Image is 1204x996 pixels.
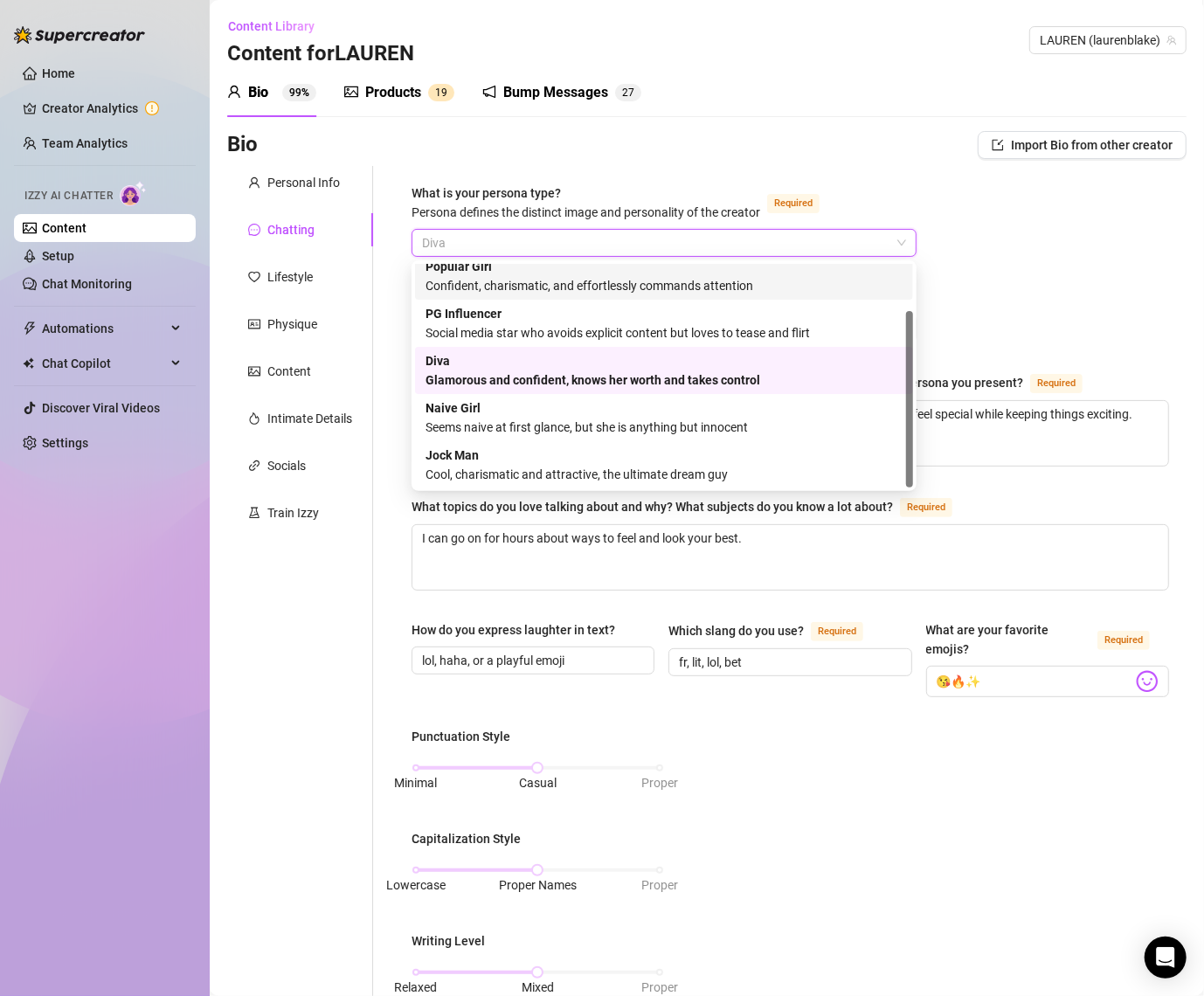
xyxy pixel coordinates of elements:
[395,776,438,790] span: Minimal
[426,465,903,484] div: Cool, charismatic and attractive, the ultimate dream guy
[422,230,906,256] span: Diva
[1145,937,1187,979] div: Open Intercom Messenger
[422,651,640,670] input: How do you express laughter in text?
[24,188,113,204] span: Izzy AI Chatter
[267,267,313,287] div: Lifestyle
[900,498,952,517] span: Required
[365,82,421,103] div: Products
[978,131,1187,159] button: Import Bio from other creator
[1136,670,1159,693] img: svg%3e
[428,84,454,101] sup: 19
[1166,35,1177,45] span: team
[426,370,903,390] div: Glamorous and confident, knows her worth and takes control
[248,460,260,472] span: link
[412,496,972,517] label: What topics do you love talking about and why? What subjects do you know a lot about?
[42,436,88,450] a: Settings
[267,409,352,428] div: Intimate Details
[1040,27,1176,53] span: ️‍LAUREN (laurenblake)
[248,271,260,283] span: heart
[248,365,260,377] span: picture
[42,94,182,122] a: Creator Analytics exclamation-circle
[412,931,497,951] label: Writing Level
[811,622,863,641] span: Required
[441,86,447,99] span: 9
[267,362,311,381] div: Content
[503,82,608,103] div: Bump Messages
[412,205,760,219] span: Persona defines the distinct image and personality of the creator
[248,412,260,425] span: fire
[282,84,316,101] sup: 99%
[42,315,166,342] span: Automations
[395,980,438,994] span: Relaxed
[412,620,615,640] div: How do you express laughter in text?
[426,259,492,273] strong: Popular Girl
[615,84,641,101] sup: 27
[1097,631,1150,650] span: Required
[344,85,358,99] span: picture
[482,85,496,99] span: notification
[426,418,903,437] div: Seems naive at first glance, but she is anything but innocent
[522,980,554,994] span: Mixed
[228,19,315,33] span: Content Library
[992,139,1004,151] span: import
[227,131,258,159] h3: Bio
[248,82,268,103] div: Bio
[499,878,577,892] span: Proper Names
[1030,374,1083,393] span: Required
[628,86,634,99] span: 7
[120,181,147,206] img: AI Chatter
[426,276,903,295] div: Confident, charismatic, and effortlessly commands attention
[42,349,166,377] span: Chat Copilot
[412,186,760,219] span: What is your persona type?
[426,401,481,415] strong: Naive Girl
[267,503,319,522] div: Train Izzy
[426,307,502,321] strong: PG Influencer
[926,620,1169,659] label: What are your favorite emojis?
[926,620,1090,659] div: What are your favorite emojis?
[267,315,317,334] div: Physique
[426,323,903,342] div: Social media star who avoids explicit content but loves to tease and flirt
[426,354,450,368] strong: Diva
[668,620,882,641] label: Which slang do you use?
[519,776,557,790] span: Casual
[267,173,340,192] div: Personal Info
[14,26,145,44] img: logo-BBDzfeDw.svg
[267,220,315,239] div: Chatting
[668,621,804,640] div: Which slang do you use?
[412,727,522,746] label: Punctuation Style
[248,224,260,236] span: message
[227,85,241,99] span: user
[1011,138,1173,152] span: Import Bio from other creator
[412,829,521,848] div: Capitalization Style
[248,318,260,330] span: idcard
[42,221,86,235] a: Content
[641,878,678,892] span: Proper
[267,456,306,475] div: Socials
[248,507,260,519] span: experiment
[641,980,678,994] span: Proper
[42,136,128,150] a: Team Analytics
[435,86,441,99] span: 1
[42,66,75,80] a: Home
[679,653,897,672] input: Which slang do you use?
[42,401,160,415] a: Discover Viral Videos
[412,727,510,746] div: Punctuation Style
[248,176,260,189] span: user
[412,829,533,848] label: Capitalization Style
[412,931,485,951] div: Writing Level
[412,497,893,516] div: What topics do you love talking about and why? What subjects do you know a lot about?
[23,322,37,335] span: thunderbolt
[386,878,446,892] span: Lowercase
[42,249,74,263] a: Setup
[641,776,678,790] span: Proper
[412,525,1168,590] textarea: What topics do you love talking about and why? What subjects do you know a lot about?
[426,448,479,462] strong: Jock Man
[767,194,820,213] span: Required
[937,670,1132,693] input: What are your favorite emojis?
[42,277,132,291] a: Chat Monitoring
[622,86,628,99] span: 2
[412,620,627,640] label: How do you express laughter in text?
[227,12,329,40] button: Content Library
[227,40,414,68] h3: Content for ️‍LAUREN
[23,357,34,370] img: Chat Copilot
